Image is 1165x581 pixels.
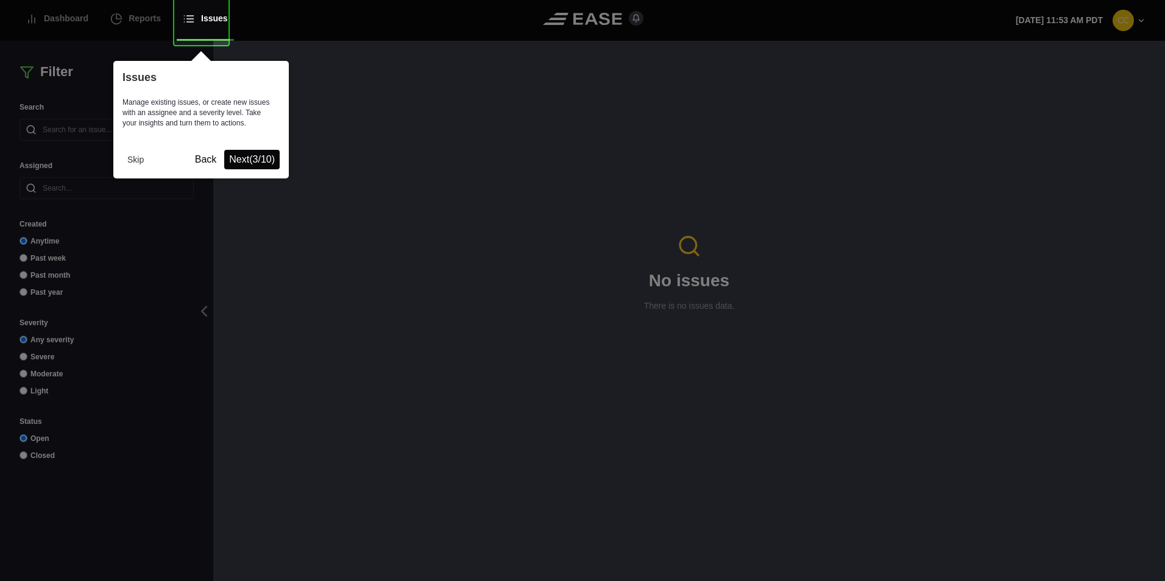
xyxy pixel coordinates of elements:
button: Skip [122,150,149,169]
button: Back [190,150,222,169]
span: Next ( 3 / 10 ) [229,154,275,164]
button: Next [224,150,280,169]
div: Manage existing issues, or create new issues with an assignee and a severity level. Take your ins... [122,97,274,128]
h4: Issues [122,70,280,85]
